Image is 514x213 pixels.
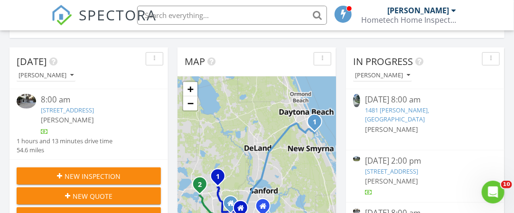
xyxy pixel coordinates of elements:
div: Hometech Home Inspections [362,15,457,25]
div: 1 hours and 13 minutes drive time [17,137,112,146]
input: Search everything... [137,6,327,25]
span: [PERSON_NAME] [365,125,418,134]
a: [DATE] 8:00 am 1481 [PERSON_NAME], [GEOGRAPHIC_DATA] [PERSON_NAME] [353,94,497,145]
div: [PERSON_NAME] [388,6,449,15]
iframe: Intercom live chat [482,181,505,204]
button: [PERSON_NAME] [353,69,412,82]
div: [DATE] 2:00 pm [365,155,485,167]
a: 1481 [PERSON_NAME], [GEOGRAPHIC_DATA] [365,106,429,123]
div: 824 Michigan St, Mount Dora, FL 32757 [200,184,206,190]
span: Map [185,55,205,68]
div: 8:00 am [41,94,149,106]
div: [DATE] 8:00 am [365,94,485,106]
img: 9356457%2Fcover_photos%2FnBeKB89ll7YVdyy3zzLl%2Fsmall.9356457-1756383298841 [17,94,36,108]
i: 1 [216,174,220,180]
div: 25537 High Hampton Cir, Sorrento, FL 32776 [218,176,224,182]
a: SPECTORA [51,13,157,33]
a: [STREET_ADDRESS] [365,167,418,176]
img: 9299976%2Fcover_photos%2FgRy1420pKw622rOBBjcH%2Fsmall.jpg [353,94,360,107]
img: The Best Home Inspection Software - Spectora [51,5,72,26]
div: 5561 W Magnolia Ave, Port Orange, FL 32127 [315,121,320,127]
div: 617 Majestic Oak, Apopka FL 32712 [231,203,236,209]
span: SPECTORA [79,5,157,25]
i: 2 [198,182,202,188]
span: 10 [501,181,512,188]
button: New Quote [17,187,161,204]
a: Zoom out [183,96,197,111]
span: [DATE] [17,55,47,68]
div: 54.6 miles [17,146,112,155]
div: [PERSON_NAME] [19,72,74,79]
span: [PERSON_NAME] [41,115,94,124]
a: Zoom in [183,82,197,96]
div: [PERSON_NAME] [355,72,410,79]
i: 1 [313,119,317,126]
button: New Inspection [17,167,161,185]
img: 9356456%2Fcover_photos%2FhOSJsbM2fFWUgFh7oQGL%2Fsmall.9356456-1756229160628 [353,156,360,161]
button: [PERSON_NAME] [17,69,75,82]
span: New Quote [73,191,112,201]
span: In Progress [353,55,413,68]
span: New Inspection [65,171,121,181]
span: [PERSON_NAME] [365,176,418,185]
a: 8:00 am [STREET_ADDRESS] [PERSON_NAME] 1 hours and 13 minutes drive time 54.6 miles [17,94,161,155]
a: [STREET_ADDRESS] [41,106,94,114]
div: 851 Big Buck Circle , Winter Springs FL 32807 [263,206,269,212]
a: [DATE] 2:00 pm [STREET_ADDRESS] [PERSON_NAME] [353,155,497,197]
